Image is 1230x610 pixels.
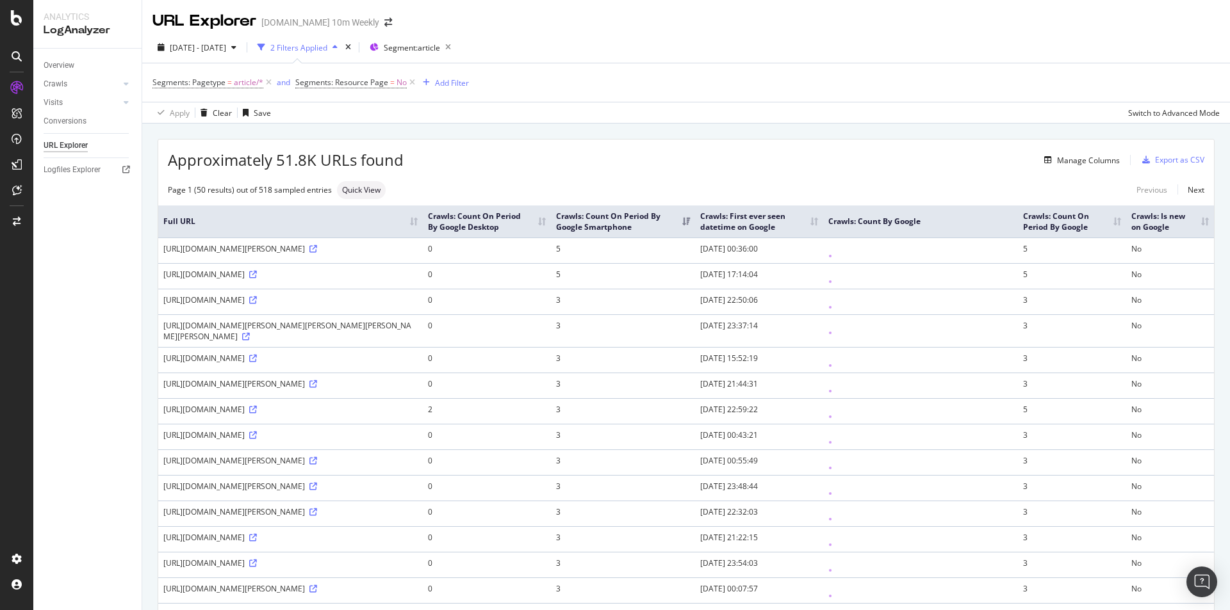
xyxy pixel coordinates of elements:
button: 2 Filters Applied [252,37,343,58]
td: [DATE] 23:48:44 [695,475,823,501]
td: 3 [551,475,695,501]
div: Analytics [44,10,131,23]
th: Crawls: Count On Period By Google: activate to sort column ascending [1018,205,1126,237]
td: 3 [1018,475,1126,501]
span: Approximately 51.8K URLs found [168,149,404,171]
div: Open Intercom Messenger [1186,566,1217,597]
div: Clear [213,108,232,118]
a: Visits [44,96,120,109]
div: [DOMAIN_NAME] 10m Weekly [261,16,379,29]
a: URL Explorer [44,139,133,152]
td: 3 [1018,501,1126,526]
td: [DATE] 21:44:31 [695,373,823,398]
td: [DATE] 23:54:03 [695,552,823,577]
a: Next [1177,181,1204,199]
div: Visits [44,96,63,109]
td: 3 [1018,373,1126,398]
td: 3 [1018,552,1126,577]
div: [URL][DOMAIN_NAME] [163,429,418,440]
div: LogAnalyzer [44,23,131,38]
th: Full URL: activate to sort column ascending [158,205,423,237]
div: and [277,77,290,88]
div: arrow-right-arrow-left [384,18,392,27]
td: 3 [1018,289,1126,314]
td: 0 [423,577,551,603]
td: No [1126,237,1214,263]
td: 3 [1018,347,1126,373]
td: [DATE] 22:50:06 [695,289,823,314]
button: Clear [195,102,232,123]
td: 3 [551,552,695,577]
td: 0 [423,237,551,263]
td: 3 [1018,526,1126,552]
td: 3 [551,314,695,347]
span: Quick View [342,186,381,194]
td: No [1126,373,1214,398]
div: neutral label [337,181,386,199]
span: = [227,77,232,88]
button: Segment:article [365,37,456,58]
td: No [1126,577,1214,603]
td: 0 [423,449,551,475]
div: [URL][DOMAIN_NAME] [163,353,418,364]
div: Add Filter [435,77,469,88]
div: [URL][DOMAIN_NAME][PERSON_NAME] [163,506,418,517]
td: [DATE] 15:52:19 [695,347,823,373]
td: No [1126,552,1214,577]
span: Segments: Pagetype [152,77,225,88]
div: [URL][DOMAIN_NAME][PERSON_NAME] [163,243,418,254]
a: Conversions [44,115,133,128]
div: [URL][DOMAIN_NAME][PERSON_NAME] [163,455,418,466]
td: 0 [423,475,551,501]
td: [DATE] 17:14:04 [695,263,823,289]
td: 5 [1018,237,1126,263]
div: [URL][DOMAIN_NAME][PERSON_NAME] [163,378,418,389]
td: [DATE] 21:22:15 [695,526,823,552]
th: Crawls: First ever seen datetime on Google: activate to sort column ascending [695,205,823,237]
div: Export as CSV [1155,154,1204,165]
td: 2 [423,398,551,424]
td: 0 [423,289,551,314]
td: 0 [423,263,551,289]
th: Crawls: Count On Period By Google Smartphone: activate to sort column ascending [551,205,695,237]
button: Add Filter [418,75,469,90]
td: No [1126,449,1214,475]
th: Crawls: Count On Period By Google Desktop: activate to sort column ascending [423,205,551,237]
div: [URL][DOMAIN_NAME] [163,558,418,568]
td: No [1126,398,1214,424]
td: 5 [551,237,695,263]
td: 3 [551,347,695,373]
span: article/* [234,74,263,92]
div: URL Explorer [44,139,88,152]
div: Apply [170,108,190,118]
td: [DATE] 00:55:49 [695,449,823,475]
div: [URL][DOMAIN_NAME] [163,269,418,280]
td: 3 [1018,314,1126,347]
a: Overview [44,59,133,72]
div: [URL][DOMAIN_NAME][PERSON_NAME][PERSON_NAME][PERSON_NAME][PERSON_NAME] [163,320,418,342]
span: = [390,77,395,88]
div: [URL][DOMAIN_NAME] [163,404,418,415]
td: 3 [551,501,695,526]
span: Segment: article [384,42,440,53]
div: Conversions [44,115,86,128]
button: [DATE] - [DATE] [152,37,242,58]
td: [DATE] 23:37:14 [695,314,823,347]
div: [URL][DOMAIN_NAME][PERSON_NAME] [163,583,418,594]
button: Export as CSV [1137,150,1204,170]
div: Switch to Advanced Mode [1128,108,1220,118]
td: 3 [551,398,695,424]
td: 3 [551,424,695,449]
td: [DATE] 22:59:22 [695,398,823,424]
td: 3 [551,577,695,603]
span: Segments: Resource Page [295,77,388,88]
td: 0 [423,526,551,552]
td: 0 [423,552,551,577]
div: [URL][DOMAIN_NAME] [163,532,418,543]
th: Crawls: Is new on Google: activate to sort column ascending [1126,205,1214,237]
div: [URL][DOMAIN_NAME] [163,294,418,305]
div: URL Explorer [152,10,256,32]
th: Crawls: Count By Google [823,205,1018,237]
td: [DATE] 22:32:03 [695,501,823,526]
div: Logfiles Explorer [44,163,101,177]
